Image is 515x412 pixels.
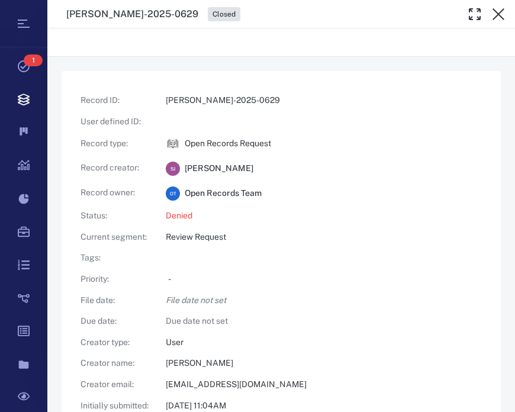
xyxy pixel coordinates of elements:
p: Initially submitted : [81,400,152,412]
p: Record ID : [81,95,152,107]
p: [PERSON_NAME]-2025-0629 [166,95,482,107]
p: [DATE] 11:04AM [166,400,482,412]
p: Due date : [81,316,152,327]
p: User defined ID : [81,116,152,128]
p: Creator name : [81,358,152,369]
h3: [PERSON_NAME]-2025-0629 [66,7,198,21]
p: Record owner : [81,187,152,199]
span: Closed [210,9,238,20]
span: Open Records Team [185,188,262,199]
p: Status : [81,210,152,222]
button: Close [487,2,510,26]
div: S J [166,162,180,176]
p: Current segment : [81,231,152,243]
div: Open Records Request [166,137,180,151]
div: O T [166,186,180,201]
p: Creator email : [81,379,152,391]
p: [EMAIL_ADDRESS][DOMAIN_NAME] [166,379,482,391]
p: User [166,337,482,349]
p: Due date not set [166,316,482,327]
p: Record type : [81,138,152,150]
p: File date not set [166,295,482,307]
p: Denied [166,210,482,222]
img: icon Open Records Request [166,137,180,151]
p: [PERSON_NAME] [166,358,482,369]
p: Tags : [81,252,152,264]
p: Open Records Request [185,138,271,150]
p: Priority : [81,273,152,285]
button: Toggle Fullscreen [463,2,487,26]
p: Creator type : [81,337,152,349]
span: [PERSON_NAME] [185,163,253,175]
p: - [168,273,482,285]
span: 1 [24,54,43,66]
p: Review Request [166,231,482,243]
p: Record creator : [81,162,152,174]
p: File date : [81,295,152,307]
